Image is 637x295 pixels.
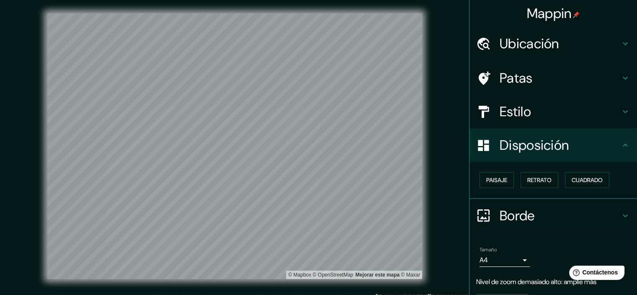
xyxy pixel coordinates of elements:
iframe: Lanzador de widgets de ayuda [562,262,628,286]
font: © OpenStreetMap [313,272,353,278]
div: A4 [480,253,530,267]
a: Mapbox [288,272,311,278]
button: Retrato [521,172,558,188]
font: Mejorar este mapa [356,272,400,278]
div: Disposición [469,128,637,162]
a: Map feedback [356,272,400,278]
canvas: Mapa [47,13,422,279]
font: Retrato [527,176,552,184]
font: Nivel de zoom demasiado alto: amplíe más [476,277,596,286]
font: Patas [500,69,533,87]
font: © Maxar [401,272,420,278]
font: Ubicación [500,35,559,52]
font: Cuadrado [572,176,603,184]
img: pin-icon.png [573,11,580,18]
button: Paisaje [480,172,514,188]
font: Estilo [500,103,531,120]
font: Disposición [500,136,569,154]
div: Estilo [469,95,637,128]
button: Cuadrado [565,172,609,188]
font: A4 [480,256,488,264]
font: Tamaño [480,246,497,253]
div: Patas [469,61,637,95]
div: Ubicación [469,27,637,60]
font: Paisaje [486,176,507,184]
a: Maxar [401,272,420,278]
font: Borde [500,207,535,225]
font: Mappin [527,5,572,22]
font: © Mapbox [288,272,311,278]
div: Borde [469,199,637,232]
a: Mapa de calles abierto [313,272,353,278]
